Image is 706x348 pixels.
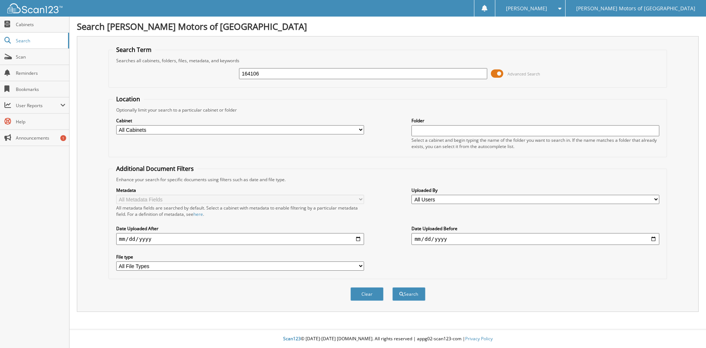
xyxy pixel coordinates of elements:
[113,107,663,113] div: Optionally limit your search to a particular cabinet or folder
[116,117,364,124] label: Cabinet
[113,95,144,103] legend: Location
[116,254,364,260] label: File type
[669,313,706,348] iframe: Chat Widget
[16,70,65,76] span: Reminders
[113,57,663,64] div: Searches all cabinets, folders, files, metadata, and keywords
[116,187,364,193] label: Metadata
[465,335,493,342] a: Privacy Policy
[283,335,301,342] span: Scan123
[16,119,65,125] span: Help
[411,225,659,232] label: Date Uploaded Before
[16,38,64,44] span: Search
[77,20,699,32] h1: Search [PERSON_NAME] Motors of [GEOGRAPHIC_DATA]
[69,330,706,348] div: © [DATE]-[DATE] [DOMAIN_NAME]. All rights reserved | appg02-scan123-com |
[392,287,425,301] button: Search
[411,233,659,245] input: end
[350,287,384,301] button: Clear
[576,6,695,11] span: [PERSON_NAME] Motors of [GEOGRAPHIC_DATA]
[411,117,659,124] label: Folder
[507,71,540,77] span: Advanced Search
[506,6,547,11] span: [PERSON_NAME]
[60,135,66,141] div: 1
[116,233,364,245] input: start
[411,187,659,193] label: Uploaded By
[116,225,364,232] label: Date Uploaded After
[116,205,364,217] div: All metadata fields are searched by default. Select a cabinet with metadata to enable filtering b...
[113,46,155,54] legend: Search Term
[16,21,65,28] span: Cabinets
[193,211,203,217] a: here
[16,86,65,92] span: Bookmarks
[113,165,197,173] legend: Additional Document Filters
[411,137,659,150] div: Select a cabinet and begin typing the name of the folder you want to search in. If the name match...
[113,176,663,183] div: Enhance your search for specific documents using filters such as date and file type.
[7,3,63,13] img: scan123-logo-white.svg
[16,102,60,109] span: User Reports
[16,54,65,60] span: Scan
[16,135,65,141] span: Announcements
